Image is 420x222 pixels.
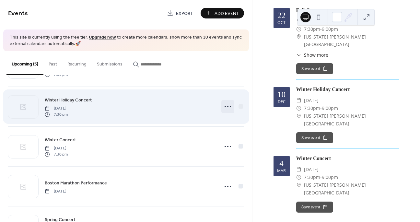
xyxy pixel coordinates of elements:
[6,51,43,75] button: Upcoming (5)
[322,25,338,33] span: 9:00pm
[320,104,322,112] span: -
[45,180,107,186] span: Boston Marathon Performance
[45,179,107,187] a: Boston Marathon Performance
[304,52,328,58] span: Show more
[296,202,333,213] button: Save event
[304,166,319,173] span: [DATE]
[296,25,301,33] div: ​
[45,96,92,104] a: Winter Holiday Concert
[277,11,286,19] div: 22
[201,8,244,18] button: Add Event
[296,33,301,41] div: ​
[320,25,322,33] span: -
[296,112,301,120] div: ​
[296,173,301,181] div: ​
[304,173,320,181] span: 7:30pm
[296,6,399,14] div: Fall Concert
[45,188,66,194] span: [DATE]
[296,166,301,173] div: ​
[304,112,399,128] span: [US_STATE] [PERSON_NAME][GEOGRAPHIC_DATA]
[320,173,322,181] span: -
[45,146,68,151] span: [DATE]
[45,111,68,117] span: 7:30 pm
[277,169,286,173] div: Mar
[92,51,128,74] button: Submissions
[45,151,68,157] span: 7:30 pm
[304,97,319,104] span: [DATE]
[296,63,333,74] button: Save event
[322,173,338,181] span: 9:00pm
[8,7,28,20] span: Events
[296,181,301,189] div: ​
[278,100,286,104] div: Dec
[62,51,92,74] button: Recurring
[215,10,239,17] span: Add Event
[296,155,399,162] div: Winter Concert
[277,90,286,99] div: 10
[45,136,76,144] a: Winter Concert
[45,97,92,104] span: Winter Holiday Concert
[277,21,286,25] div: Oct
[296,97,301,104] div: ​
[304,181,399,197] span: [US_STATE] [PERSON_NAME][GEOGRAPHIC_DATA]
[10,34,242,47] span: This site is currently using the free tier. to create more calendars, show more than 10 events an...
[296,104,301,112] div: ​
[176,10,193,17] span: Export
[296,132,333,143] button: Save event
[45,106,68,111] span: [DATE]
[45,137,76,144] span: Winter Concert
[43,51,62,74] button: Past
[296,52,301,58] div: ​
[89,33,116,42] a: Upgrade now
[304,33,399,49] span: [US_STATE] [PERSON_NAME][GEOGRAPHIC_DATA]
[296,52,328,58] button: ​Show more
[296,18,301,25] div: ​
[162,8,198,18] a: Export
[296,86,399,93] div: Winter Holiday Concert
[279,159,284,168] div: 4
[304,104,320,112] span: 7:30pm
[304,25,320,33] span: 7:30pm
[322,104,338,112] span: 9:00pm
